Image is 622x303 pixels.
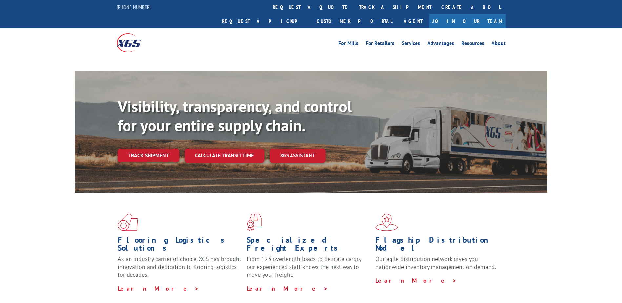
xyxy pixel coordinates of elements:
[247,214,262,231] img: xgs-icon-focused-on-flooring-red
[247,285,328,292] a: Learn More >
[402,41,420,48] a: Services
[118,149,179,162] a: Track shipment
[118,255,241,278] span: As an industry carrier of choice, XGS has brought innovation and dedication to flooring logistics...
[375,255,496,271] span: Our agile distribution network gives you nationwide inventory management on demand.
[118,285,199,292] a: Learn More >
[118,214,138,231] img: xgs-icon-total-supply-chain-intelligence-red
[338,41,358,48] a: For Mills
[247,255,371,284] p: From 123 overlength loads to delicate cargo, our experienced staff knows the best way to move you...
[185,149,264,163] a: Calculate transit time
[312,14,397,28] a: Customer Portal
[492,41,506,48] a: About
[461,41,484,48] a: Resources
[270,149,326,163] a: XGS ASSISTANT
[217,14,312,28] a: Request a pickup
[375,214,398,231] img: xgs-icon-flagship-distribution-model-red
[247,236,371,255] h1: Specialized Freight Experts
[427,41,454,48] a: Advantages
[117,4,151,10] a: [PHONE_NUMBER]
[366,41,394,48] a: For Retailers
[397,14,429,28] a: Agent
[375,277,457,284] a: Learn More >
[429,14,506,28] a: Join Our Team
[118,236,242,255] h1: Flooring Logistics Solutions
[375,236,499,255] h1: Flagship Distribution Model
[118,96,352,135] b: Visibility, transparency, and control for your entire supply chain.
